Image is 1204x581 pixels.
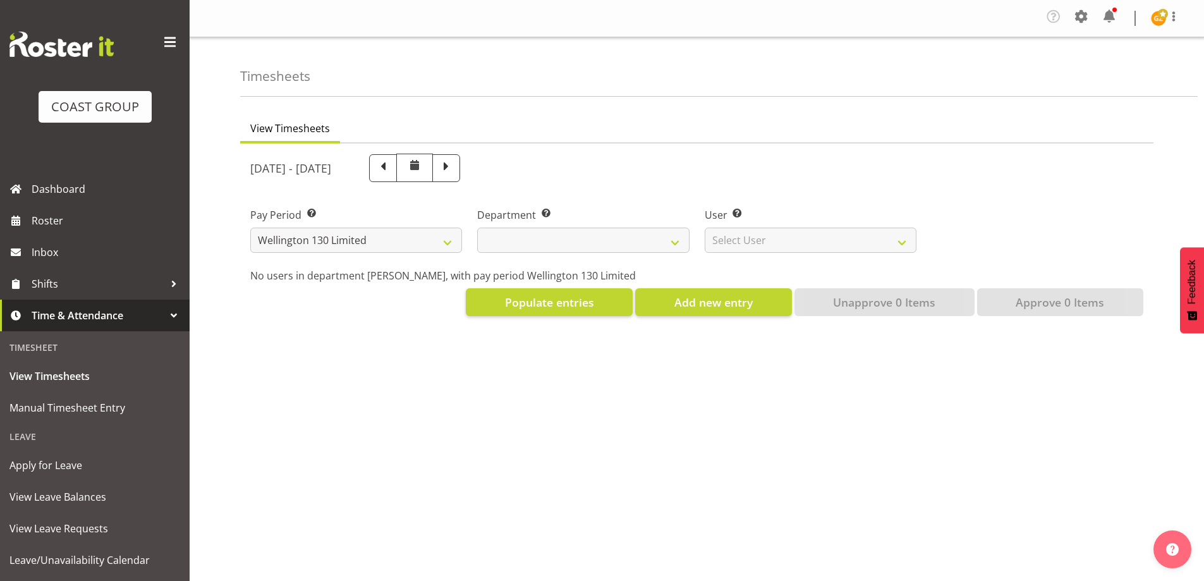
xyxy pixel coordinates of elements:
a: Apply for Leave [3,450,186,481]
span: Apply for Leave [9,456,180,475]
span: Unapprove 0 Items [833,294,935,310]
label: User [705,207,916,223]
h5: [DATE] - [DATE] [250,161,331,175]
div: Timesheet [3,334,186,360]
div: Leave [3,424,186,450]
button: Populate entries [466,288,633,316]
label: Department [477,207,689,223]
span: Shifts [32,274,164,293]
button: Add new entry [635,288,791,316]
button: Feedback - Show survey [1180,247,1204,333]
span: Leave/Unavailability Calendar [9,551,180,570]
span: View Timesheets [250,121,330,136]
span: View Timesheets [9,367,180,386]
a: Manual Timesheet Entry [3,392,186,424]
span: Feedback [1186,260,1198,304]
span: Populate entries [505,294,594,310]
img: gaki-ziogas9930.jpg [1151,11,1166,26]
a: View Leave Balances [3,481,186,513]
button: Approve 0 Items [977,288,1143,316]
a: View Leave Requests [3,513,186,544]
span: Manual Timesheet Entry [9,398,180,417]
img: Rosterit website logo [9,32,114,57]
h4: Timesheets [240,69,310,83]
button: Unapprove 0 Items [794,288,975,316]
img: help-xxl-2.png [1166,543,1179,556]
span: View Leave Requests [9,519,180,538]
span: Dashboard [32,180,183,199]
span: Time & Attendance [32,306,164,325]
span: Add new entry [674,294,753,310]
span: Inbox [32,243,183,262]
span: View Leave Balances [9,487,180,506]
a: Leave/Unavailability Calendar [3,544,186,576]
span: Roster [32,211,183,230]
p: No users in department [PERSON_NAME], with pay period Wellington 130 Limited [250,268,1143,283]
label: Pay Period [250,207,462,223]
span: Approve 0 Items [1016,294,1104,310]
a: View Timesheets [3,360,186,392]
div: COAST GROUP [51,97,139,116]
